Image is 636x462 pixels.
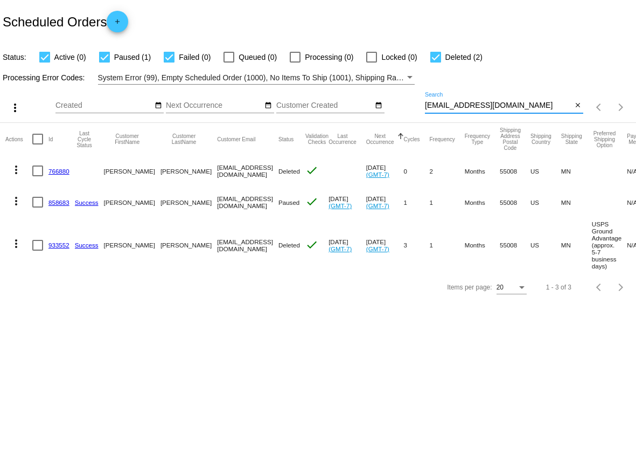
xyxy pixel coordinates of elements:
button: Change sorting for ShippingPostcode [500,127,521,151]
mat-icon: date_range [375,101,382,110]
button: Previous page [589,96,610,118]
button: Change sorting for LastOccurrenceUtc [329,133,357,145]
input: Created [55,101,152,110]
span: Locked (0) [381,51,417,64]
mat-cell: 55008 [500,155,530,187]
input: Customer Created [276,101,373,110]
mat-cell: [PERSON_NAME] [160,155,217,187]
mat-cell: 2 [430,155,465,187]
mat-cell: MN [561,187,592,218]
mat-cell: 1 [430,218,465,272]
mat-icon: more_vert [9,101,22,114]
mat-cell: [PERSON_NAME] [104,187,160,218]
span: Failed (0) [179,51,211,64]
mat-icon: date_range [155,101,162,110]
mat-cell: [EMAIL_ADDRESS][DOMAIN_NAME] [217,218,278,272]
mat-icon: more_vert [10,163,23,176]
button: Change sorting for ShippingState [561,133,582,145]
input: Search [425,101,572,110]
span: Queued (0) [239,51,277,64]
mat-cell: 55008 [500,187,530,218]
mat-cell: USPS Ground Advantage (approx. 5-7 business days) [592,218,627,272]
mat-header-cell: Validation Checks [305,123,329,155]
mat-cell: [PERSON_NAME] [104,218,160,272]
mat-icon: close [574,101,582,110]
a: (GMT-7) [329,245,352,252]
span: 20 [497,284,504,291]
mat-cell: 1 [430,187,465,218]
mat-cell: [DATE] [329,218,366,272]
a: 933552 [48,242,69,249]
mat-icon: date_range [264,101,272,110]
button: Next page [610,96,632,118]
mat-header-cell: Actions [5,123,32,155]
button: Change sorting for ShippingCountry [530,133,551,145]
button: Clear [572,100,583,112]
mat-icon: more_vert [10,195,23,208]
button: Change sorting for Frequency [430,136,455,142]
div: Items per page: [447,284,492,291]
span: Deleted [278,168,300,175]
button: Next page [610,277,632,298]
mat-cell: [EMAIL_ADDRESS][DOMAIN_NAME] [217,187,278,218]
mat-cell: US [530,187,561,218]
button: Change sorting for CustomerEmail [217,136,255,142]
mat-cell: [PERSON_NAME] [160,218,217,272]
mat-cell: [DATE] [366,155,404,187]
mat-cell: Months [465,187,500,218]
span: Active (0) [54,51,86,64]
a: (GMT-7) [329,202,352,209]
button: Previous page [589,277,610,298]
span: Processing (0) [305,51,353,64]
mat-cell: [DATE] [366,187,404,218]
span: Deleted [278,242,300,249]
mat-cell: Months [465,155,500,187]
mat-cell: US [530,155,561,187]
mat-cell: US [530,218,561,272]
a: Success [75,199,99,206]
button: Change sorting for PreferredShippingOption [592,130,617,148]
button: Change sorting for Status [278,136,293,142]
mat-cell: [PERSON_NAME] [160,187,217,218]
a: 858683 [48,199,69,206]
mat-select: Filter by Processing Error Codes [98,71,415,85]
mat-cell: MN [561,218,592,272]
a: 766880 [48,168,69,175]
mat-icon: add [111,18,124,31]
input: Next Occurrence [166,101,263,110]
mat-select: Items per page: [497,284,527,292]
button: Change sorting for CustomerFirstName [104,133,151,145]
mat-icon: more_vert [10,237,23,250]
mat-icon: check [305,195,318,208]
span: Processing Error Codes: [3,73,85,82]
mat-cell: Months [465,218,500,272]
mat-cell: 0 [404,155,430,187]
h2: Scheduled Orders [3,11,128,32]
button: Change sorting for Id [48,136,53,142]
mat-icon: check [305,238,318,251]
a: (GMT-7) [366,171,389,178]
a: Success [75,242,99,249]
mat-cell: [DATE] [329,187,366,218]
a: (GMT-7) [366,202,389,209]
mat-cell: [PERSON_NAME] [104,155,160,187]
mat-cell: 3 [404,218,430,272]
span: Paused [278,199,299,206]
button: Change sorting for FrequencyType [465,133,490,145]
span: Deleted (2) [445,51,483,64]
button: Change sorting for NextOccurrenceUtc [366,133,394,145]
button: Change sorting for CustomerLastName [160,133,207,145]
div: 1 - 3 of 3 [546,284,571,291]
mat-cell: MN [561,155,592,187]
mat-cell: [EMAIL_ADDRESS][DOMAIN_NAME] [217,155,278,187]
mat-cell: [DATE] [366,218,404,272]
mat-cell: 1 [404,187,430,218]
span: Status: [3,53,26,61]
button: Change sorting for LastProcessingCycleId [75,130,94,148]
span: Paused (1) [114,51,151,64]
mat-cell: 55008 [500,218,530,272]
a: (GMT-7) [366,245,389,252]
mat-icon: check [305,164,318,177]
button: Change sorting for Cycles [404,136,420,142]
